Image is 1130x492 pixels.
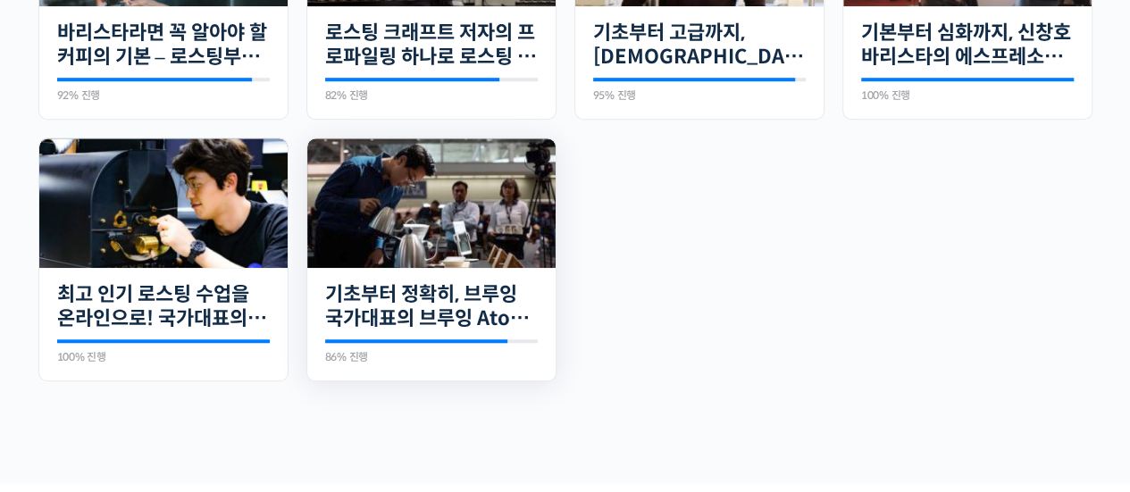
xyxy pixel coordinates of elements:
[57,282,270,331] a: 최고 인기 로스팅 수업을 온라인으로! 국가대표의 로스팅 클래스
[325,90,538,101] div: 82% 진행
[593,90,806,101] div: 95% 진행
[861,90,1074,101] div: 100% 진행
[325,21,538,70] a: 로스팅 크래프트 저자의 프로파일링 하나로 로스팅 마스터하기
[56,371,67,385] span: 홈
[163,371,185,386] span: 대화
[593,21,806,70] a: 기초부터 고급까지, [DEMOGRAPHIC_DATA] 국가대표 [PERSON_NAME] 바리[PERSON_NAME]의 브루잉 클래스
[230,344,343,388] a: 설정
[276,371,297,385] span: 설정
[325,282,538,331] a: 기초부터 정확히, 브루잉 국가대표의 브루잉 AtoZ 클래스
[325,352,538,363] div: 86% 진행
[118,344,230,388] a: 대화
[5,344,118,388] a: 홈
[57,21,270,70] a: 바리스타라면 꼭 알아야 할 커피의 기본 – 로스팅부터 에스프레소까지
[57,352,270,363] div: 100% 진행
[861,21,1074,70] a: 기본부터 심화까지, 신창호 바리스타의 에스프레소 AtoZ
[57,90,270,101] div: 92% 진행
